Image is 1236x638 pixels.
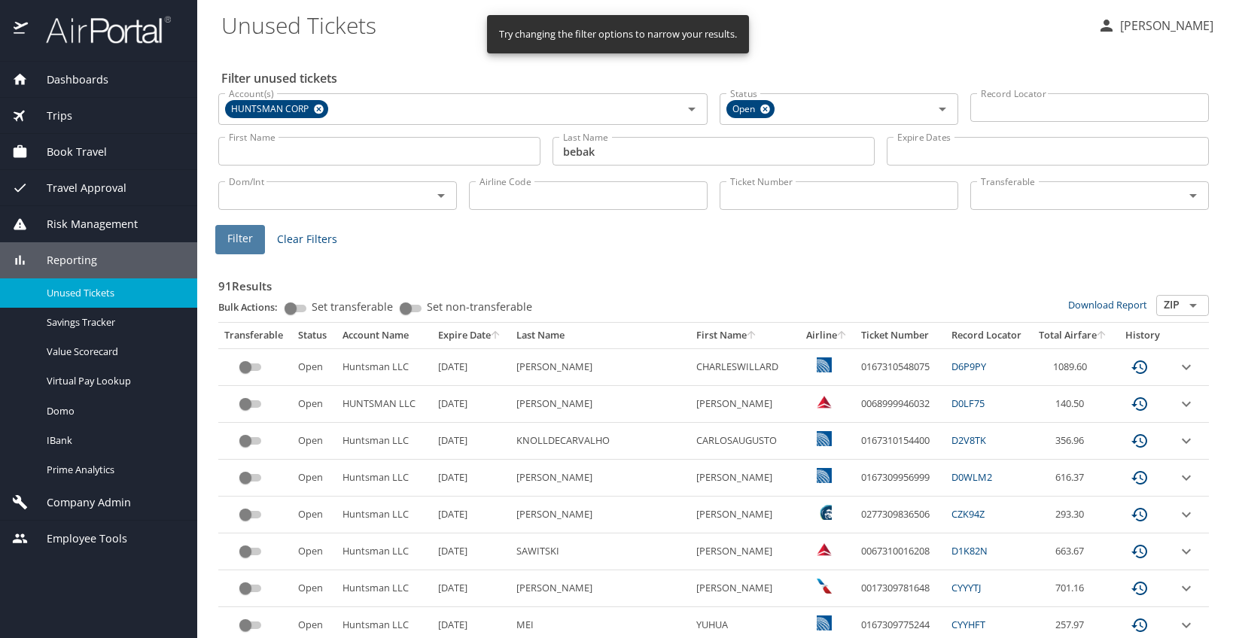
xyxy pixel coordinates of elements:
[14,15,29,44] img: icon-airportal.png
[726,102,764,117] span: Open
[1177,358,1195,376] button: expand row
[1031,423,1115,460] td: 356.96
[215,225,265,254] button: Filter
[218,300,290,314] p: Bulk Actions:
[1031,497,1115,533] td: 293.30
[292,386,336,423] td: Open
[47,404,179,418] span: Domo
[951,360,986,373] a: D6P9PY
[951,470,992,484] a: D0WLM2
[336,570,431,607] td: Huntsman LLC
[1177,469,1195,487] button: expand row
[1091,12,1219,39] button: [PERSON_NAME]
[690,348,799,385] td: CHARLESWILLARD
[277,230,337,249] span: Clear Filters
[951,581,981,594] a: CYYYTJ
[28,216,138,232] span: Risk Management
[28,180,126,196] span: Travel Approval
[336,323,431,348] th: Account Name
[225,100,328,118] div: HUNTSMAN CORP
[690,423,799,460] td: CARLOSAUGUSTO
[799,323,855,348] th: Airline
[1177,579,1195,597] button: expand row
[817,505,832,520] img: Alaska Airlines
[1097,331,1107,341] button: sort
[510,348,690,385] td: [PERSON_NAME]
[1031,460,1115,497] td: 616.37
[817,468,832,483] img: United Airlines
[510,323,690,348] th: Last Name
[510,423,690,460] td: KNOLLDECARVALHO
[47,374,179,388] span: Virtual Pay Lookup
[227,229,253,248] span: Filter
[432,348,510,385] td: [DATE]
[28,530,127,547] span: Employee Tools
[1177,506,1195,524] button: expand row
[432,423,510,460] td: [DATE]
[432,570,510,607] td: [DATE]
[28,494,131,511] span: Company Admin
[690,497,799,533] td: [PERSON_NAME]
[1183,295,1204,316] button: Open
[817,357,832,372] img: United Airlines
[432,497,510,533] td: [DATE]
[945,323,1031,348] th: Record Locator
[47,345,179,359] span: Value Scorecard
[1068,298,1147,311] a: Download Report
[336,460,431,497] td: Huntsman LLC
[510,497,690,533] td: [PERSON_NAME]
[510,533,690,570] td: SAWITSKI
[1116,17,1213,35] p: [PERSON_NAME]
[292,570,336,607] td: Open
[336,386,431,423] td: HUNTSMAN LLC
[491,331,501,341] button: sort
[1031,533,1115,570] td: 663.67
[951,396,985,410] a: D0LF75
[336,423,431,460] td: Huntsman LLC
[817,542,832,557] img: Delta Airlines
[432,323,510,348] th: Expire Date
[837,331,848,341] button: sort
[817,394,832,409] img: Delta Airlines
[855,348,945,385] td: 0167310548075
[47,315,179,330] span: Savings Tracker
[292,497,336,533] td: Open
[951,507,985,521] a: CZK94Z
[855,323,945,348] th: Ticket Number
[690,323,799,348] th: First Name
[1115,323,1171,348] th: History
[292,323,336,348] th: Status
[432,460,510,497] td: [DATE]
[855,386,945,423] td: 0068999946032
[336,348,431,385] td: Huntsman LLC
[28,108,72,124] span: Trips
[855,570,945,607] td: 0017309781648
[292,348,336,385] td: Open
[1031,386,1115,423] td: 140.50
[932,99,953,120] button: Open
[432,386,510,423] td: [DATE]
[951,544,988,557] a: D1K82N
[855,423,945,460] td: 0167310154400
[1183,185,1204,206] button: Open
[431,185,452,206] button: Open
[1031,570,1115,607] td: 701.16
[1177,395,1195,413] button: expand row
[47,463,179,477] span: Prime Analytics
[690,533,799,570] td: [PERSON_NAME]
[28,144,107,160] span: Book Travel
[855,533,945,570] td: 0067310016208
[817,431,832,446] img: United Airlines
[1177,432,1195,450] button: expand row
[218,269,1209,295] h3: 91 Results
[47,286,179,300] span: Unused Tickets
[224,329,286,342] div: Transferable
[510,460,690,497] td: [PERSON_NAME]
[726,100,775,118] div: Open
[747,331,757,341] button: sort
[855,497,945,533] td: 0277309836506
[292,533,336,570] td: Open
[817,579,832,594] img: American Airlines
[1031,348,1115,385] td: 1089.60
[47,433,179,448] span: IBank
